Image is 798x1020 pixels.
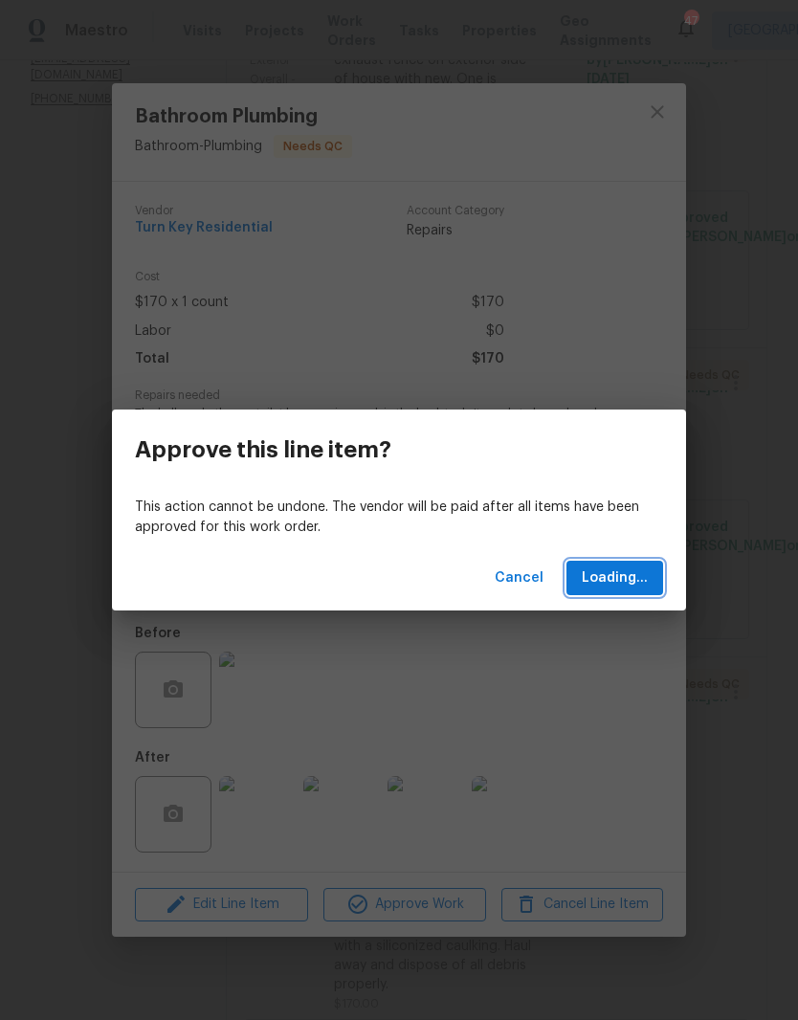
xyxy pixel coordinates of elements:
button: Cancel [487,561,551,596]
button: Loading... [566,561,663,596]
h3: Approve this line item? [135,436,391,463]
span: Cancel [495,566,543,590]
p: This action cannot be undone. The vendor will be paid after all items have been approved for this... [135,498,663,538]
span: Loading... [582,566,648,590]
